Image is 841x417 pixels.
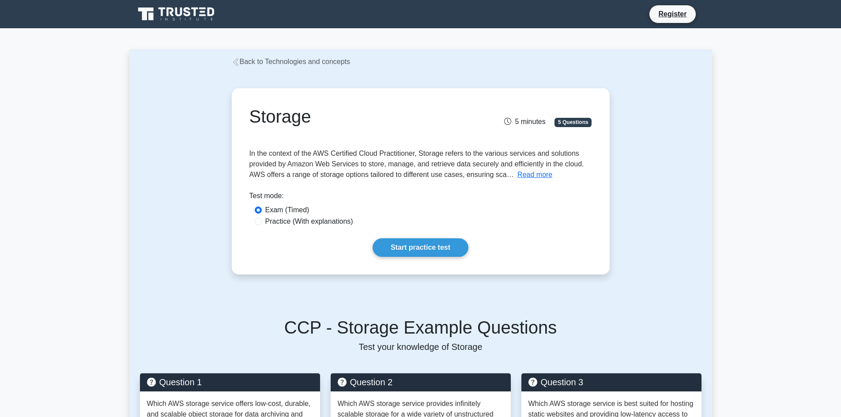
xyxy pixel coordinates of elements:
[140,317,701,338] h5: CCP - Storage Example Questions
[249,191,592,205] div: Test mode:
[232,58,351,65] a: Back to Technologies and concepts
[517,169,552,180] button: Read more
[373,238,468,257] a: Start practice test
[265,205,309,215] label: Exam (Timed)
[338,377,504,387] h5: Question 2
[140,342,701,352] p: Test your knowledge of Storage
[653,8,692,19] a: Register
[147,377,313,387] h5: Question 1
[554,118,592,127] span: 5 Questions
[504,118,545,125] span: 5 minutes
[265,216,353,227] label: Practice (With explanations)
[249,150,584,178] span: In the context of the AWS Certified Cloud Practitioner, Storage refers to the various services an...
[249,106,474,127] h1: Storage
[528,377,694,387] h5: Question 3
